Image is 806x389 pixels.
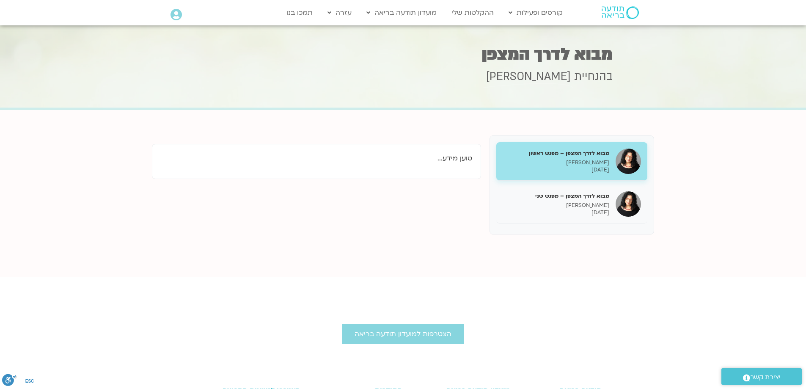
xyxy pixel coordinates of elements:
span: הצטרפות למועדון תודעה בריאה [355,330,451,338]
p: [DATE] [503,166,609,174]
a: קורסים ופעילות [504,5,567,21]
a: ההקלטות שלי [447,5,498,21]
h1: מבוא לדרך המצפן [194,46,613,63]
p: [DATE] [503,209,609,216]
img: תודעה בריאה [602,6,639,19]
h5: מבוא לדרך המצפן – מפגש ראשון [503,149,609,157]
a: הצטרפות למועדון תודעה בריאה [342,324,464,344]
img: מבוא לדרך המצפן – מפגש ראשון [616,149,641,174]
a: תמכו בנו [282,5,317,21]
span: בהנחיית [574,69,613,84]
a: מועדון תודעה בריאה [362,5,441,21]
p: טוען מידע... [161,153,472,164]
a: יצירת קשר [721,368,802,385]
p: [PERSON_NAME] [503,159,609,166]
h5: מבוא לדרך המצפן – מפגש שני [503,192,609,200]
span: יצירת קשר [750,372,781,383]
p: [PERSON_NAME] [503,202,609,209]
a: עזרה [323,5,356,21]
img: מבוא לדרך המצפן – מפגש שני [616,191,641,217]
